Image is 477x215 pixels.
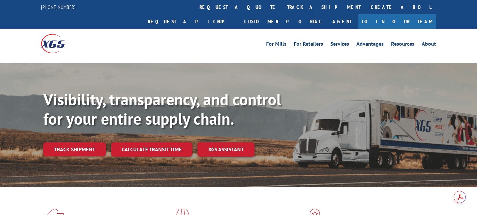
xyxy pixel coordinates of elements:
a: XGS ASSISTANT [198,142,254,157]
a: [PHONE_NUMBER] [41,4,76,10]
a: Calculate transit time [111,142,192,157]
a: Agent [326,14,358,29]
a: Resources [391,41,414,49]
a: About [422,41,436,49]
a: Join Our Team [358,14,436,29]
b: Visibility, transparency, and control for your entire supply chain. [43,89,281,129]
a: Services [330,41,349,49]
a: Advantages [356,41,384,49]
a: Track shipment [43,142,106,156]
a: For Mills [266,41,286,49]
a: Customer Portal [239,14,326,29]
a: For Retailers [294,41,323,49]
a: Request a pickup [143,14,239,29]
